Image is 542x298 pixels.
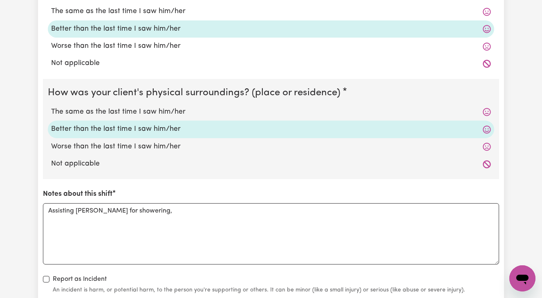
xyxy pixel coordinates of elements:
[51,6,491,17] label: The same as the last time I saw him/her
[51,41,491,52] label: Worse than the last time I saw him/her
[48,85,344,100] legend: How was your client's physical surroundings? (place or residence)
[509,265,535,291] iframe: Button to launch messaging window
[53,286,499,294] small: An incident is harm, or potential harm, to the person you're supporting or others. It can be mino...
[51,24,491,34] label: Better than the last time I saw him/her
[53,274,107,284] label: Report as Incident
[51,141,491,152] label: Worse than the last time I saw him/her
[51,107,491,117] label: The same as the last time I saw him/her
[43,203,499,264] textarea: Assisting [PERSON_NAME] for showering,
[43,189,112,199] label: Notes about this shift
[51,124,491,134] label: Better than the last time I saw him/her
[51,58,491,69] label: Not applicable
[51,159,491,169] label: Not applicable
